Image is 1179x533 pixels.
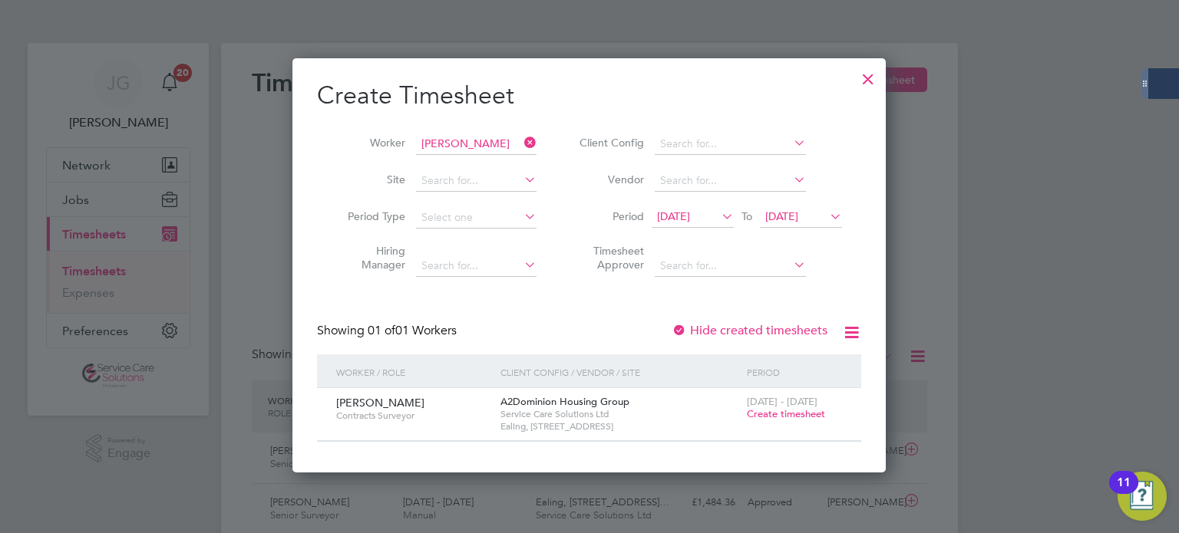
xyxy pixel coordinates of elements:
[336,410,489,422] span: Contracts Surveyor
[500,395,629,408] span: A2Dominion Housing Group
[317,323,460,339] div: Showing
[657,209,690,223] span: [DATE]
[416,255,537,277] input: Search for...
[655,133,806,155] input: Search for...
[575,244,644,271] label: Timesheet Approver
[500,420,739,433] span: Ealing, [STREET_ADDRESS]
[500,408,739,420] span: Service Care Solutions Ltd
[332,354,497,390] div: Worker / Role
[497,354,743,390] div: Client Config / Vendor / Site
[575,173,644,186] label: Vendor
[416,133,537,155] input: Search for...
[368,323,395,338] span: 01 of
[336,173,405,186] label: Site
[747,407,825,420] span: Create timesheet
[737,206,757,226] span: To
[672,323,827,338] label: Hide created timesheets
[336,244,405,271] label: Hiring Manager
[336,209,405,223] label: Period Type
[317,80,861,112] h2: Create Timesheet
[575,136,644,150] label: Client Config
[655,170,806,192] input: Search for...
[655,255,806,277] input: Search for...
[336,136,405,150] label: Worker
[1117,482,1131,502] div: 11
[368,323,457,338] span: 01 Workers
[743,354,846,390] div: Period
[416,207,537,229] input: Select one
[416,170,537,192] input: Search for...
[1118,472,1167,521] button: Open Resource Center, 11 new notifications
[336,396,424,410] span: [PERSON_NAME]
[747,395,817,408] span: [DATE] - [DATE]
[765,209,798,223] span: [DATE]
[575,209,644,223] label: Period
